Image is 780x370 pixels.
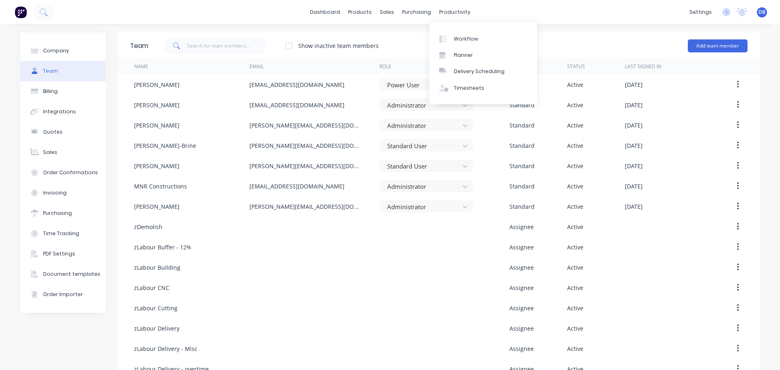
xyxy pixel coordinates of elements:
button: Order Importer [20,284,106,305]
div: Active [567,101,583,109]
button: Invoicing [20,183,106,203]
div: Active [567,202,583,211]
div: Active [567,324,583,333]
button: PDF Settings [20,244,106,264]
div: Active [567,162,583,170]
a: Timesheets [429,80,537,96]
div: purchasing [398,6,435,18]
div: Purchasing [43,210,72,217]
div: zLabour Delivery [134,324,180,333]
div: Active [567,304,583,312]
div: Order Importer [43,291,83,298]
div: Standard [509,202,535,211]
div: [PERSON_NAME] [134,121,180,130]
div: Assignee [509,324,534,333]
div: Status [567,63,585,70]
div: [DATE] [625,162,643,170]
div: Name [134,63,148,70]
div: Active [567,182,583,190]
button: Add team member [688,39,747,52]
div: Assignee [509,243,534,251]
div: [DATE] [625,182,643,190]
div: Planner [454,52,473,59]
div: settings [685,6,716,18]
div: [PERSON_NAME][EMAIL_ADDRESS][DOMAIN_NAME] [249,162,363,170]
button: Quotes [20,122,106,142]
div: Active [567,283,583,292]
div: [DATE] [625,121,643,130]
div: [PERSON_NAME] [134,101,180,109]
div: zLabour CNC [134,283,169,292]
div: Last signed in [625,63,661,70]
div: Timesheets [454,84,484,92]
div: productivity [435,6,474,18]
a: Workflow [429,30,537,47]
img: Factory [15,6,27,18]
button: Time Tracking [20,223,106,244]
div: Standard [509,162,535,170]
div: Role [379,63,391,70]
div: Team [130,41,148,51]
div: Active [567,243,583,251]
div: Quotes [43,128,63,136]
div: Assignee [509,283,534,292]
div: Standard [509,121,535,130]
div: [EMAIL_ADDRESS][DOMAIN_NAME] [249,182,344,190]
div: Active [567,80,583,89]
div: [DATE] [625,101,643,109]
div: Time Tracking [43,230,79,237]
div: [DATE] [625,141,643,150]
a: Planner [429,47,537,63]
button: Purchasing [20,203,106,223]
button: Sales [20,142,106,162]
div: zLabour Buffer - 12% [134,243,191,251]
div: [EMAIL_ADDRESS][DOMAIN_NAME] [249,80,344,89]
div: Standard [509,182,535,190]
div: [PERSON_NAME][EMAIL_ADDRESS][DOMAIN_NAME] [249,121,363,130]
div: [PERSON_NAME] [134,162,180,170]
button: Integrations [20,102,106,122]
div: Assignee [509,304,534,312]
button: Billing [20,81,106,102]
input: Search for team members... [187,38,266,54]
div: zLabour Delivery - Misc [134,344,197,353]
div: Active [567,121,583,130]
div: [PERSON_NAME] [134,80,180,89]
button: Document templates [20,264,106,284]
a: dashboard [306,6,344,18]
button: Company [20,41,106,61]
div: zLabour Building [134,263,180,272]
div: Assignee [509,263,534,272]
div: Billing [43,88,58,95]
div: Active [567,344,583,353]
div: Delivery Scheduling [454,68,505,75]
a: Delivery Scheduling [429,63,537,80]
div: zLabour Cutting [134,304,178,312]
div: Standard [509,141,535,150]
span: DB [758,9,765,16]
div: [PERSON_NAME]-Brine [134,141,196,150]
div: Document templates [43,270,100,278]
div: [PERSON_NAME][EMAIL_ADDRESS][DOMAIN_NAME] [249,202,363,211]
div: MNR Constructions [134,182,187,190]
iframe: Intercom live chat [752,342,772,362]
div: [PERSON_NAME] [134,202,180,211]
div: Integrations [43,108,76,115]
div: Active [567,263,583,272]
div: [EMAIL_ADDRESS][DOMAIN_NAME] [249,101,344,109]
div: Assignee [509,344,534,353]
div: Company [43,47,69,54]
div: Invoicing [43,189,67,197]
div: [DATE] [625,202,643,211]
div: Assignee [509,223,534,231]
div: Team [43,67,58,75]
div: Active [567,141,583,150]
div: Email [249,63,264,70]
div: Sales [43,149,57,156]
div: zDemolish [134,223,162,231]
button: Team [20,61,106,81]
div: sales [376,6,398,18]
div: Workflow [454,35,478,43]
div: Show inactive team members [298,41,379,50]
div: Order Confirmations [43,169,98,176]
